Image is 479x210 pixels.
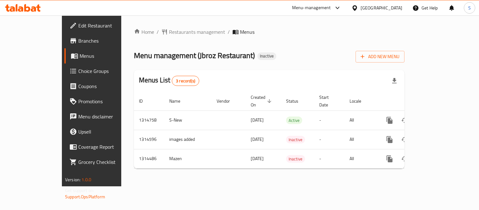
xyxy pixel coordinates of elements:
[80,52,137,60] span: Menus
[286,97,307,105] span: Status
[78,158,137,166] span: Grocery Checklist
[65,193,105,201] a: Support.OpsPlatform
[257,52,276,60] div: Inactive
[172,76,199,86] div: Total records count
[65,186,94,195] span: Get support on:
[344,111,377,130] td: All
[217,97,238,105] span: Vendor
[161,28,225,36] a: Restaurants management
[292,4,331,12] div: Menu-management
[314,130,344,149] td: -
[64,63,142,79] a: Choice Groups
[64,79,142,94] a: Coupons
[139,75,199,86] h2: Menus List
[64,33,142,48] a: Branches
[382,151,397,166] button: more
[382,113,397,128] button: more
[286,155,305,163] span: Inactive
[251,93,273,109] span: Created On
[397,151,412,166] button: Change Status
[134,48,255,63] span: Menu management ( Jbroz Restaurant )
[377,92,448,111] th: Actions
[64,48,142,63] a: Menus
[356,51,404,63] button: Add New Menu
[134,28,154,36] a: Home
[78,113,137,120] span: Menu disclaimer
[78,67,137,75] span: Choice Groups
[344,149,377,168] td: All
[64,18,142,33] a: Edit Restaurant
[251,135,264,143] span: [DATE]
[134,92,448,169] table: enhanced table
[361,53,399,61] span: Add New Menu
[78,128,137,135] span: Upsell
[251,116,264,124] span: [DATE]
[134,111,164,130] td: 1314758
[78,98,137,105] span: Promotions
[64,109,142,124] a: Menu disclaimer
[78,82,137,90] span: Coupons
[64,154,142,170] a: Grocery Checklist
[344,130,377,149] td: All
[397,113,412,128] button: Change Status
[64,124,142,139] a: Upsell
[164,149,212,168] td: Mazen
[228,28,230,36] li: /
[65,176,81,184] span: Version:
[81,176,91,184] span: 1.0.0
[78,22,137,29] span: Edit Restaurant
[240,28,254,36] span: Menus
[251,154,264,163] span: [DATE]
[361,4,402,11] div: [GEOGRAPHIC_DATA]
[257,53,276,59] span: Inactive
[157,28,159,36] li: /
[164,130,212,149] td: images added
[78,143,137,151] span: Coverage Report
[468,4,471,11] span: S
[164,111,212,130] td: S-New
[134,149,164,168] td: 1314486
[286,136,305,143] span: Inactive
[64,94,142,109] a: Promotions
[169,28,225,36] span: Restaurants management
[134,130,164,149] td: 1314596
[350,97,369,105] span: Locale
[286,117,302,124] span: Active
[134,28,404,36] nav: breadcrumb
[172,78,199,84] span: 3 record(s)
[319,93,337,109] span: Start Date
[139,97,151,105] span: ID
[397,132,412,147] button: Change Status
[387,73,402,88] div: Export file
[64,139,142,154] a: Coverage Report
[169,97,189,105] span: Name
[314,111,344,130] td: -
[314,149,344,168] td: -
[382,132,397,147] button: more
[78,37,137,45] span: Branches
